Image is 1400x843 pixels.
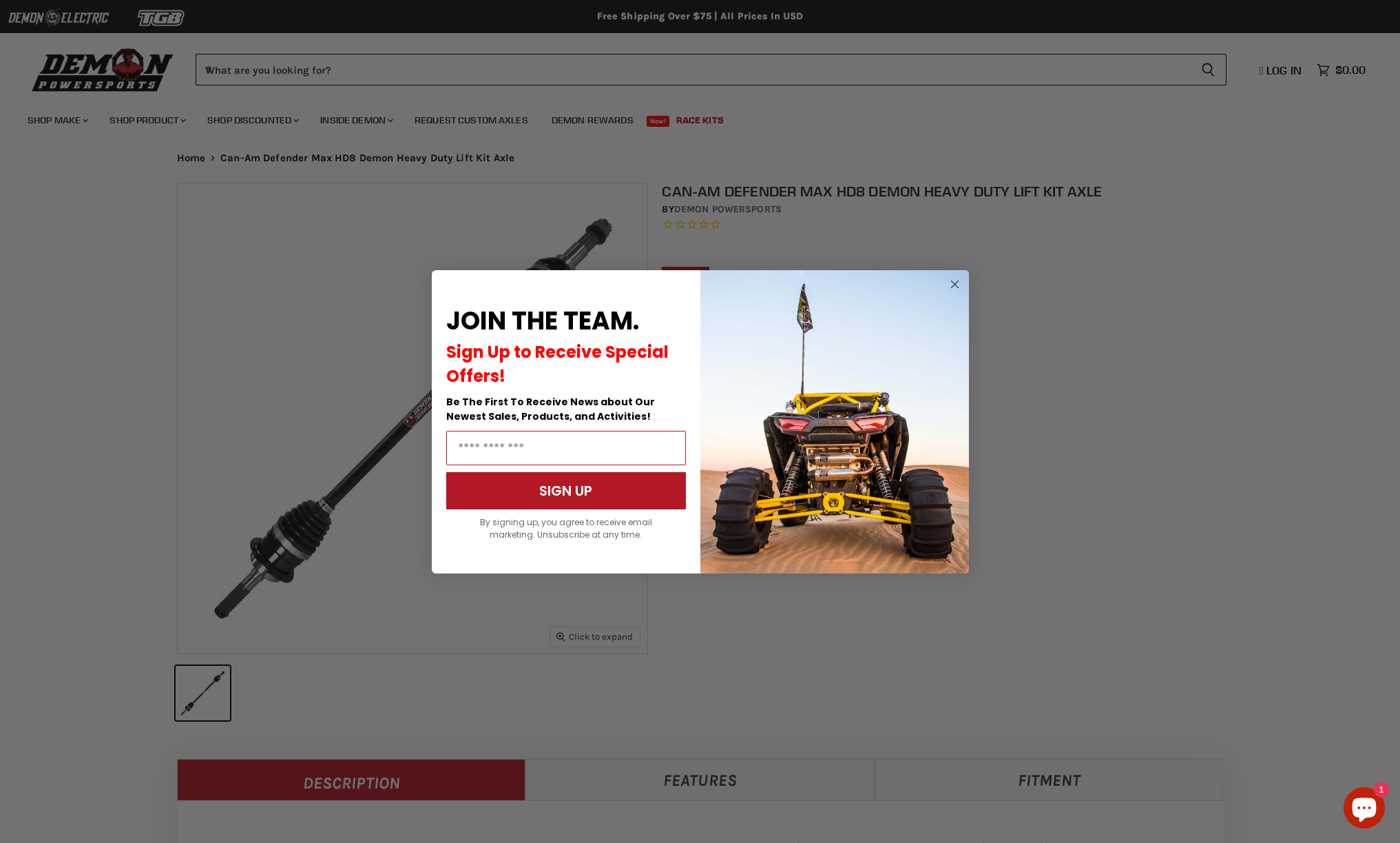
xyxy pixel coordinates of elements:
span: Be The First To Receive News about Our Newest Sales, Products, and Activities! [446,395,655,423]
button: Close dialog [946,276,963,293]
span: By signing up, you agree to receive email marketing. Unsubscribe at any time. [480,516,652,540]
input: Email Address [446,431,686,465]
img: a9095488-b6e7-41ba-879d-588abfab540b.jpeg [700,270,969,573]
inbox-online-store-chat: Shopify online store chat [1339,787,1389,832]
button: SIGN UP [446,472,686,509]
span: Sign Up to Receive Special Offers! [446,341,669,387]
span: JOIN THE TEAM. [446,303,639,338]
